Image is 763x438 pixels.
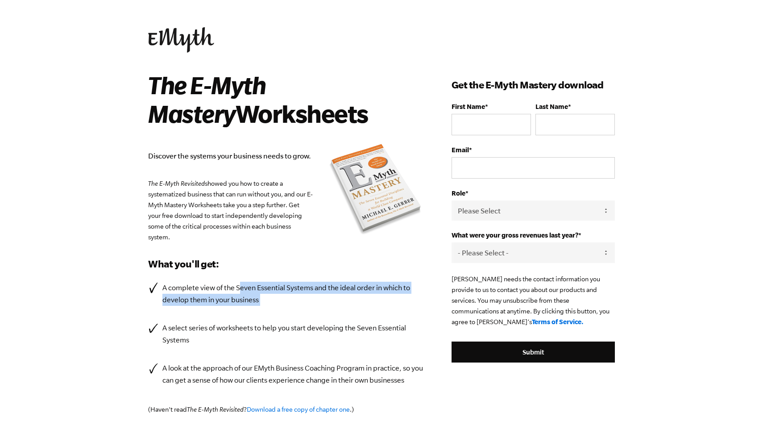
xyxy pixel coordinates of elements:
[452,274,615,327] p: [PERSON_NAME] needs the contact information you provide to us to contact you about our products a...
[148,71,412,128] h2: Worksheets
[148,178,425,242] p: showed you how to create a systematized business that can run without you, and our E-Myth Mastery...
[452,103,485,110] span: First Name
[162,282,425,306] p: A complete view of the Seven Essential Systems and the ideal order in which to develop them in yo...
[532,318,584,325] a: Terms of Service.
[452,146,469,154] span: Email
[148,404,425,415] p: (Haven't read ? .)
[452,189,465,197] span: Role
[148,180,205,187] em: The E-Myth Revisited
[452,78,615,92] h3: Get the E-Myth Mastery download
[148,27,214,53] img: EMyth
[148,71,265,127] i: The E-Myth Mastery
[148,257,425,271] h3: What you'll get:
[162,322,425,346] p: A select series of worksheets to help you start developing the Seven Essential Systems
[718,395,763,438] iframe: Chat Widget
[452,231,578,239] span: What were your gross revenues last year?
[162,362,425,386] p: A look at the approach of our EMyth Business Coaching Program in practice, so you can get a sense...
[535,103,568,110] span: Last Name
[452,342,615,363] input: Submit
[247,406,350,413] a: Download a free copy of chapter one
[187,406,244,413] em: The E-Myth Revisited
[148,150,425,162] p: Discover the systems your business needs to grow.
[327,142,425,238] img: emyth mastery book summary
